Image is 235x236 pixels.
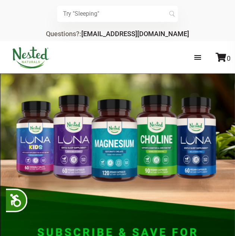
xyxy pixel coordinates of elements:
[81,30,189,38] a: [EMAIL_ADDRESS][DOMAIN_NAME]
[46,31,189,37] div: Questions?:
[216,54,231,62] a: 0
[12,47,49,69] img: Nested Naturals
[227,54,231,62] span: 0
[57,6,178,22] input: Try "Sleeping"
